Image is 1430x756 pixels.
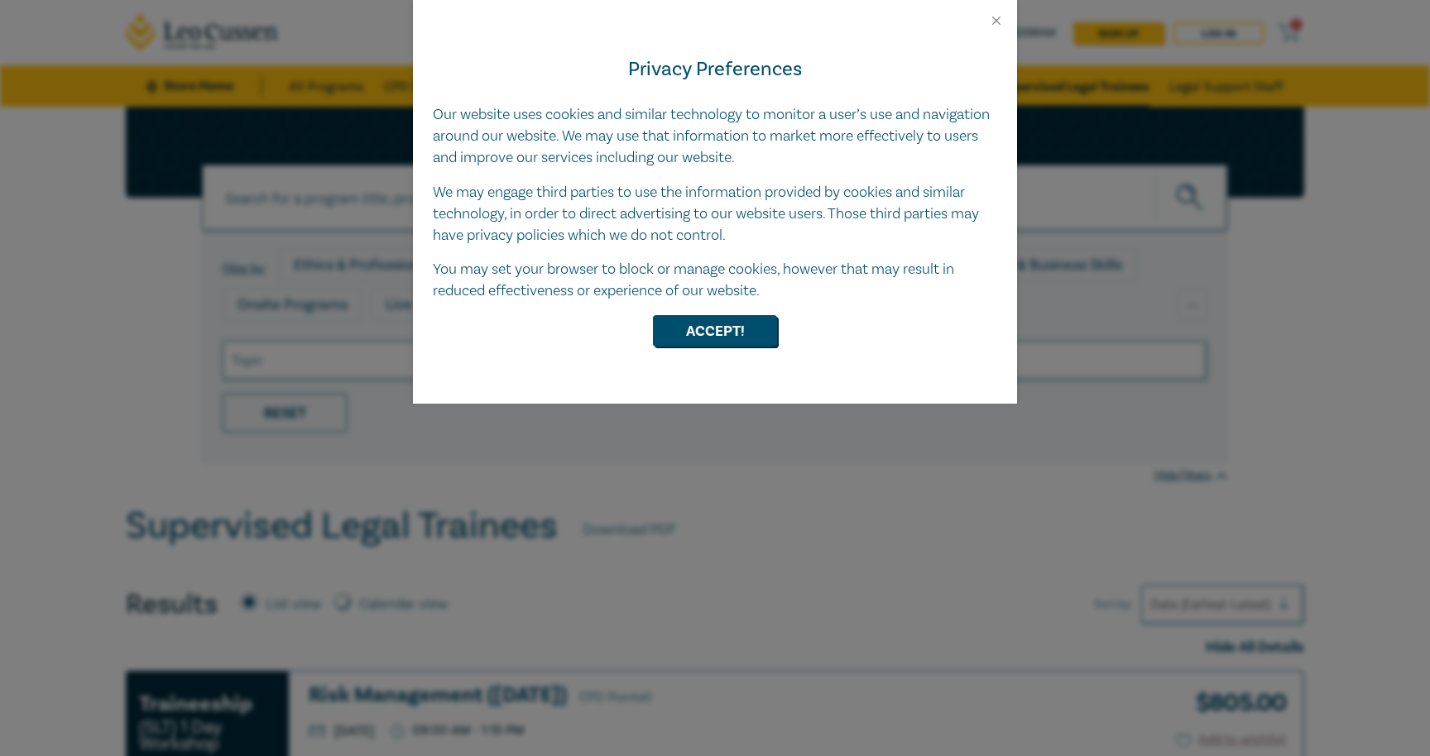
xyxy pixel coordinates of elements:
[653,315,777,347] button: Accept!
[433,55,997,84] h4: Privacy Preferences
[989,13,1004,28] button: Close
[433,259,997,302] p: You may set your browser to block or manage cookies, however that may result in reduced effective...
[433,182,997,246] p: We may engage third parties to use the information provided by cookies and similar technology, in...
[433,104,997,169] p: Our website uses cookies and similar technology to monitor a user’s use and navigation around our...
